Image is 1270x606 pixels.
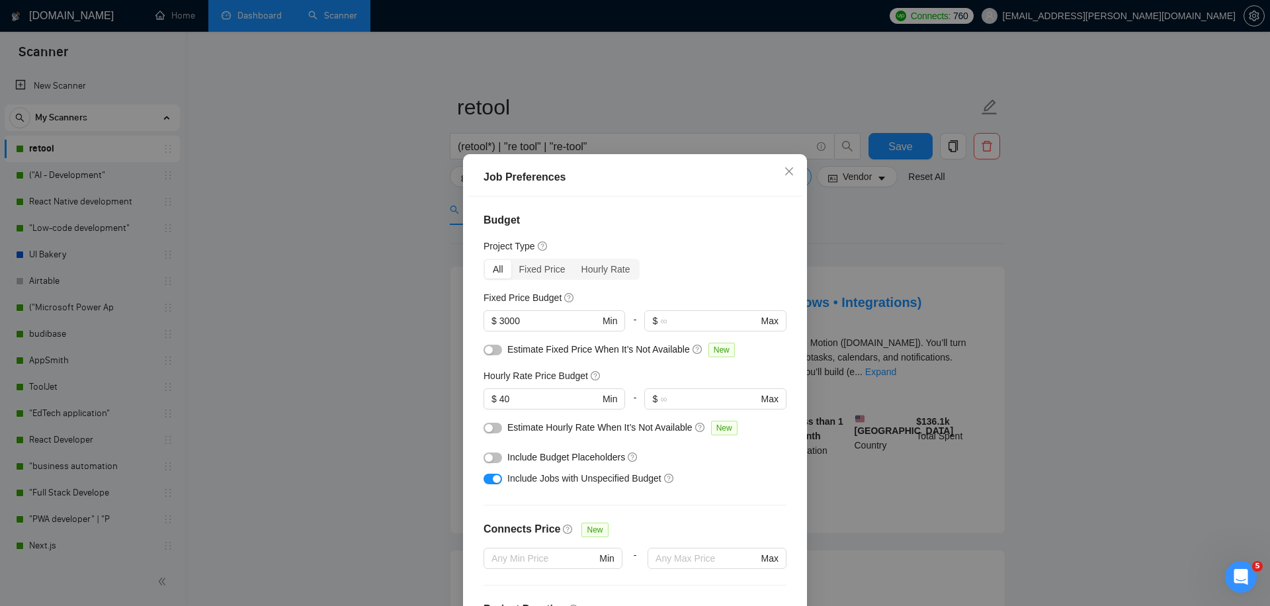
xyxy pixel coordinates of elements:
span: question-circle [538,241,548,251]
span: New [581,523,608,537]
input: ∞ [660,314,758,328]
span: question-circle [564,292,575,303]
input: Any Max Price [656,551,758,566]
h4: Connects Price [484,521,560,537]
span: New [711,421,738,435]
span: question-circle [563,524,573,535]
span: Include Budget Placeholders [507,452,625,462]
span: question-circle [693,344,703,355]
span: question-circle [591,370,601,381]
div: - [625,310,644,342]
div: Job Preferences [484,169,786,185]
span: $ [491,392,497,406]
span: Min [603,392,618,406]
input: ∞ [660,392,758,406]
h5: Project Type [484,239,535,253]
span: $ [491,314,497,328]
span: Estimate Fixed Price When It’s Not Available [507,344,690,355]
span: 5 [1252,561,1263,572]
h5: Fixed Price Budget [484,290,562,305]
h4: Budget [484,212,786,228]
span: Max [761,392,779,406]
span: close [784,166,794,177]
span: Include Jobs with Unspecified Budget [507,473,661,484]
span: question-circle [695,422,706,433]
span: Max [761,314,779,328]
span: Estimate Hourly Rate When It’s Not Available [507,422,693,433]
input: 0 [499,314,600,328]
div: All [485,260,511,279]
button: Close [771,154,807,190]
span: New [708,343,735,357]
span: Min [599,551,614,566]
div: - [622,548,648,585]
h5: Hourly Rate Price Budget [484,368,588,383]
div: Fixed Price [511,260,573,279]
input: 0 [499,392,600,406]
span: $ [652,392,657,406]
div: Hourly Rate [573,260,638,279]
span: $ [652,314,657,328]
span: Min [603,314,618,328]
span: question-circle [664,473,675,484]
iframe: Intercom live chat [1225,561,1257,593]
input: Any Min Price [491,551,597,566]
div: - [625,388,644,420]
span: Max [761,551,779,566]
span: question-circle [628,452,638,462]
